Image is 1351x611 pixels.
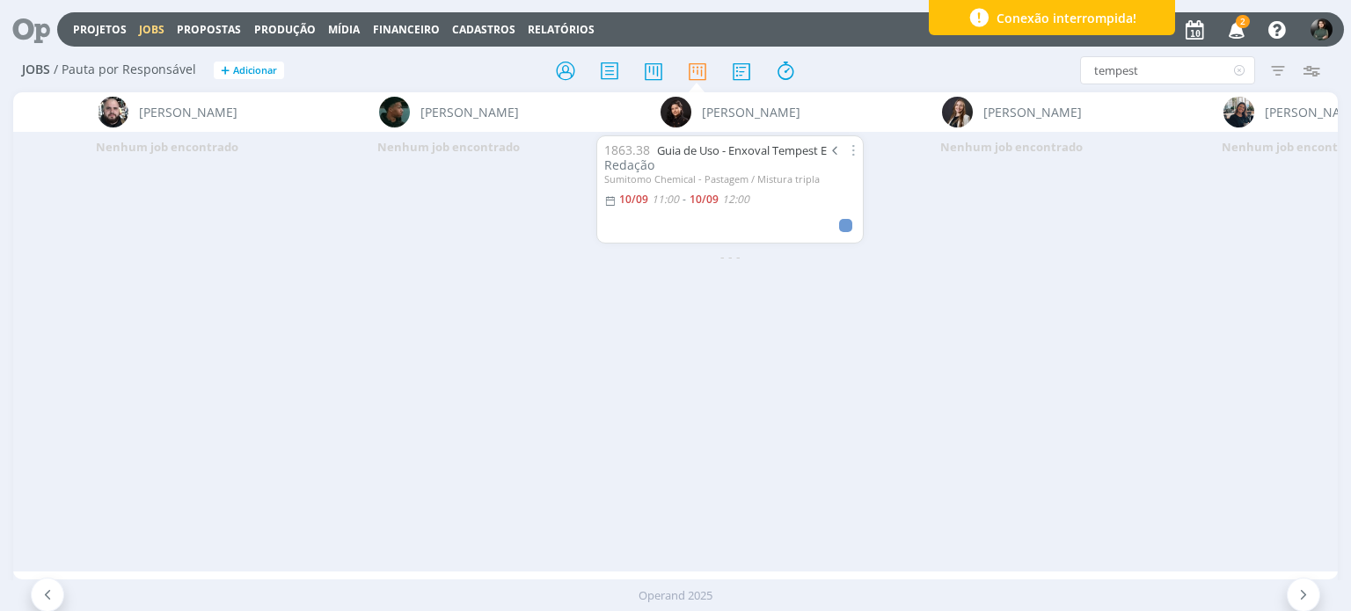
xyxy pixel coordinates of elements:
[233,65,277,76] span: Adicionar
[22,62,50,77] span: Jobs
[619,192,648,207] : 10/09
[139,103,237,121] span: [PERSON_NAME]
[172,23,246,37] button: Propostas
[308,132,589,164] div: Nenhum job encontrado
[328,22,360,37] a: Mídia
[323,23,365,37] button: Mídia
[73,22,127,37] a: Projetos
[249,23,321,37] button: Produção
[661,97,691,127] img: L
[1310,14,1333,45] button: M
[983,103,1082,121] span: [PERSON_NAME]
[26,132,308,164] div: Nenhum job encontrado
[1311,18,1333,40] img: M
[54,62,196,77] span: / Pauta por Responsável
[871,132,1152,164] div: Nenhum job encontrado
[702,103,800,121] span: [PERSON_NAME]
[139,22,164,37] a: Jobs
[214,62,284,80] button: +Adicionar
[604,142,842,173] span: Redação
[98,97,128,127] img: G
[528,22,595,37] a: Relatórios
[1080,56,1255,84] input: Busca
[522,23,600,37] button: Relatórios
[177,22,241,37] span: Propostas
[420,103,519,121] span: [PERSON_NAME]
[254,22,316,37] a: Produção
[1236,15,1250,28] span: 2
[134,23,170,37] button: Jobs
[447,23,521,37] button: Cadastros
[997,9,1136,27] span: Conexão interrompida!
[368,23,445,37] button: Financeiro
[690,192,719,207] : 10/09
[452,22,515,37] span: Cadastros
[373,22,440,37] a: Financeiro
[221,62,230,80] span: +
[652,192,679,207] : 11:00
[1217,14,1253,46] button: 2
[379,97,410,127] img: K
[722,192,749,207] : 12:00
[604,173,856,185] div: Sumitomo Chemical - Pastagem / Mistura tripla
[1223,97,1254,127] img: M
[604,142,650,158] span: 1863.38
[657,142,827,158] a: Guia de Uso - Enxoval Tempest E
[942,97,973,127] img: L
[589,247,871,265] div: - - -
[683,194,686,205] : -
[68,23,132,37] button: Projetos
